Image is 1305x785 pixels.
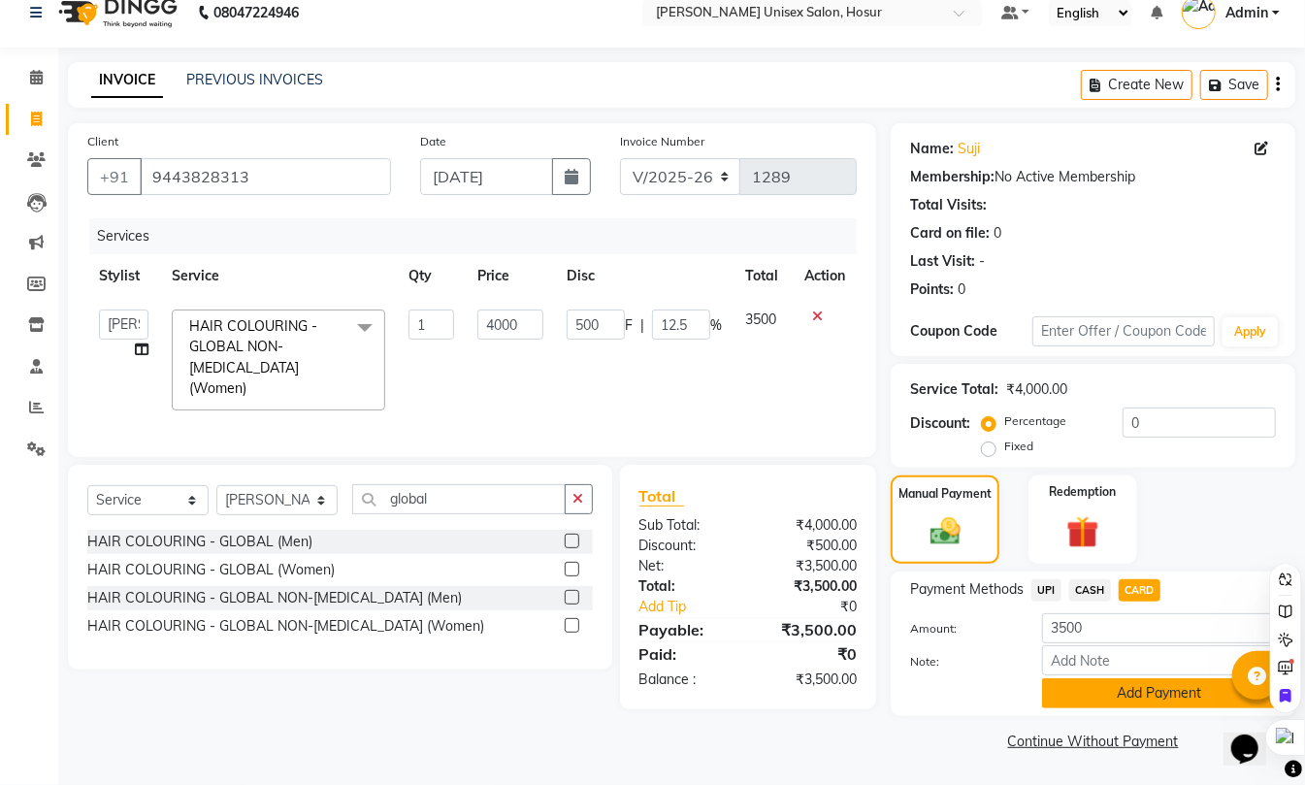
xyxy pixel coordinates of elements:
[910,195,987,215] div: Total Visits:
[639,486,684,507] span: Total
[625,315,633,336] span: F
[921,514,970,549] img: _cash.svg
[1225,3,1268,23] span: Admin
[910,379,998,400] div: Service Total:
[748,670,871,690] div: ₹3,500.00
[898,485,992,503] label: Manual Payment
[625,618,748,641] div: Payable:
[1081,70,1192,100] button: Create New
[87,616,484,637] div: HAIR COLOURING - GLOBAL NON-[MEDICAL_DATA] (Women)
[1049,483,1116,501] label: Redemption
[625,670,748,690] div: Balance :
[910,139,954,159] div: Name:
[958,139,980,159] a: Suji
[1006,379,1067,400] div: ₹4,000.00
[625,515,748,536] div: Sub Total:
[994,223,1001,244] div: 0
[625,642,748,666] div: Paid:
[1004,438,1033,455] label: Fixed
[896,653,1028,671] label: Note:
[748,642,871,666] div: ₹0
[895,732,1291,752] a: Continue Without Payment
[793,254,857,298] th: Action
[910,579,1024,600] span: Payment Methods
[640,315,644,336] span: |
[910,167,995,187] div: Membership:
[748,618,871,641] div: ₹3,500.00
[186,71,323,88] a: PREVIOUS INVOICES
[1223,707,1286,766] iframe: chat widget
[625,556,748,576] div: Net:
[910,251,975,272] div: Last Visit:
[748,536,871,556] div: ₹500.00
[189,317,317,397] span: HAIR COLOURING - GLOBAL NON-[MEDICAL_DATA] (Women)
[91,63,163,98] a: INVOICE
[87,532,312,552] div: HAIR COLOURING - GLOBAL (Men)
[352,484,566,514] input: Search or Scan
[748,556,871,576] div: ₹3,500.00
[748,515,871,536] div: ₹4,000.00
[87,158,142,195] button: +91
[1223,317,1278,346] button: Apply
[1069,579,1111,602] span: CASH
[1057,512,1109,552] img: _gift.svg
[768,597,871,617] div: ₹0
[625,536,748,556] div: Discount:
[1031,579,1061,602] span: UPI
[87,133,118,150] label: Client
[87,254,160,298] th: Stylist
[710,315,722,336] span: %
[748,576,871,597] div: ₹3,500.00
[1042,678,1276,708] button: Add Payment
[1004,412,1066,430] label: Percentage
[1200,70,1268,100] button: Save
[1032,316,1215,346] input: Enter Offer / Coupon Code
[397,254,466,298] th: Qty
[910,413,970,434] div: Discount:
[246,379,255,397] a: x
[896,620,1028,638] label: Amount:
[734,254,793,298] th: Total
[910,167,1276,187] div: No Active Membership
[910,223,990,244] div: Card on file:
[745,311,776,328] span: 3500
[466,254,555,298] th: Price
[620,133,704,150] label: Invoice Number
[89,218,871,254] div: Services
[979,251,985,272] div: -
[87,560,335,580] div: HAIR COLOURING - GLOBAL (Women)
[140,158,391,195] input: Search by Name/Mobile/Email/Code
[958,279,965,300] div: 0
[555,254,734,298] th: Disc
[1119,579,1160,602] span: CARD
[625,576,748,597] div: Total:
[910,321,1032,342] div: Coupon Code
[87,588,462,608] div: HAIR COLOURING - GLOBAL NON-[MEDICAL_DATA] (Men)
[420,133,446,150] label: Date
[1042,645,1276,675] input: Add Note
[910,279,954,300] div: Points:
[625,597,769,617] a: Add Tip
[1042,613,1276,643] input: Amount
[160,254,397,298] th: Service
